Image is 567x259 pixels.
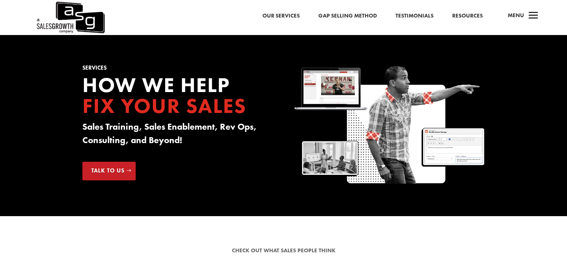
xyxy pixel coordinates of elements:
p: Check out what sales people think [82,246,485,255]
a: Testimonials [396,11,434,21]
h2: How we Help [82,75,273,120]
a: Gap Selling Method [318,11,377,21]
img: Sales Growth Keenan [294,65,485,186]
a: Talk to Us [82,162,136,180]
span: a [526,9,541,23]
h1: Services [82,65,273,75]
a: Resources [452,11,483,21]
a: Our Services [262,11,300,21]
span: Fix your Sales [82,92,246,119]
span: Menu [508,12,524,19]
h3: Sales Training, Sales Enablement, Rev Ops, Consulting, and Beyond! [82,120,273,151]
